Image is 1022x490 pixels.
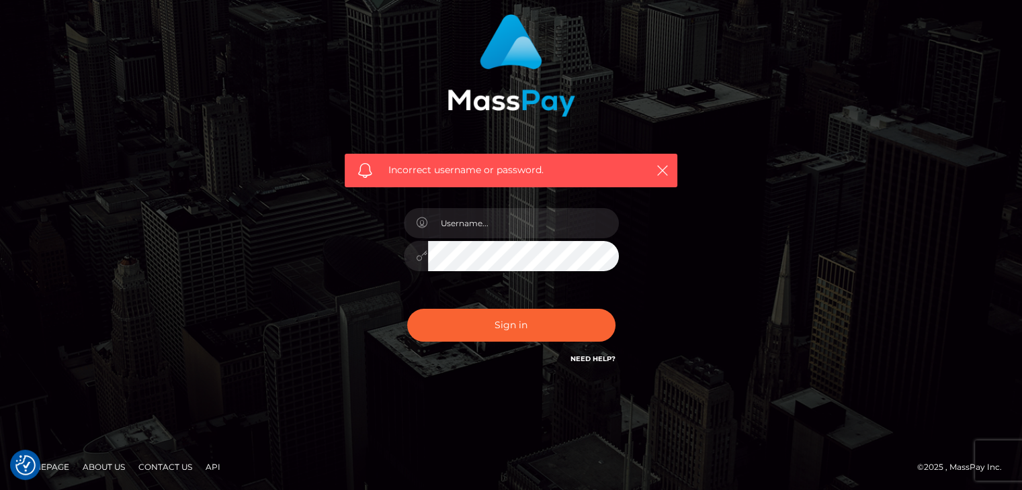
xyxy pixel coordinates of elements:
[428,208,619,238] input: Username...
[15,455,36,475] button: Consent Preferences
[15,455,36,475] img: Revisit consent button
[570,354,615,363] a: Need Help?
[448,14,575,117] img: MassPay Login
[407,309,615,342] button: Sign in
[77,456,130,477] a: About Us
[15,456,75,477] a: Homepage
[200,456,226,477] a: API
[917,460,1012,475] div: © 2025 , MassPay Inc.
[133,456,198,477] a: Contact Us
[388,163,634,177] span: Incorrect username or password.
